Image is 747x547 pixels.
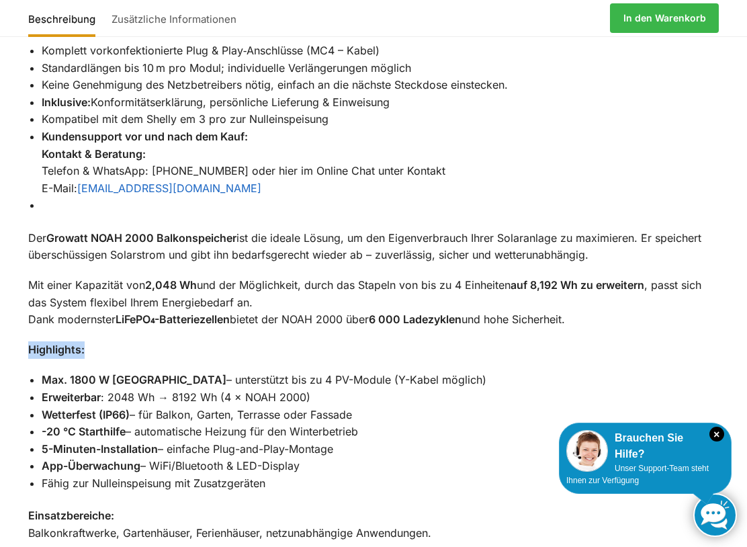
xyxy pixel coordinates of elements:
i: Schließen [709,427,724,441]
a: [EMAIL_ADDRESS][DOMAIN_NAME] [77,181,261,195]
p: Balkonkraftwerke, Gartenhäuser, Ferienhäuser, netzunabhängige Anwendungen. [28,507,719,542]
strong: auf 8,192 Wh zu erweitern [511,278,644,292]
strong: Kundensupport vor und nach dem Kauf: [42,130,248,143]
p: Der ist die ideale Lösung, um den Eigenverbrauch Ihrer Solaranlage zu maximieren. Er speichert üb... [28,230,719,264]
strong: Growatt NOAH 2000 Balkonspeicher [46,231,236,245]
li: Telefon & WhatsApp: [PHONE_NUMBER] oder hier im Online Chat unter Kontakt E-Mail: [42,128,719,197]
strong: -20 °C Starthilfe [42,425,126,438]
li: Keine Genehmigung des Netzbetreibers nötig, einfach an die nächste Steckdose einstecken. [42,77,719,94]
li: – für Balkon, Garten, Terrasse oder Fassade [42,407,719,424]
li: – unterstützt bis zu 4 PV-Module (Y-Kabel möglich) [42,372,719,389]
div: Brauchen Sie Hilfe? [566,430,724,462]
li: – automatische Heizung für den Winterbetrieb [42,423,719,441]
strong: Erweiterbar [42,390,101,404]
li: : 2048 Wh → 8192 Wh (4 × NOAH 2000) [42,389,719,407]
li: – WiFi/Bluetooth & LED-Display [42,458,719,475]
strong: LiFePO₄-Batteriezellen [116,312,230,326]
strong: Max. 1800 W [GEOGRAPHIC_DATA] [42,373,226,386]
span: Unser Support-Team steht Ihnen zur Verfügung [566,464,709,485]
strong: App-Überwachung [42,459,140,472]
strong: 5-Minuten-Installation [42,442,158,456]
strong: Kontakt & Beratung: [42,147,146,161]
strong: 2,048 Wh [145,278,197,292]
li: Komplett vorkonfektionierte Plug & Play‑Anschlüsse (MC4 – Kabel) [42,42,719,60]
strong: Highlights: [28,343,85,356]
strong: Inklusive: [42,95,91,109]
strong: 6 000 Ladezyklen [369,312,462,326]
li: Konformitätserklärung, persönliche Lieferung & Einweisung [42,94,719,112]
strong: Einsatzbereiche: [28,509,114,522]
li: Kompatibel mit dem Shelly em 3 pro zur Nulleinspeisung [42,111,719,128]
li: Standardlängen bis 10 m pro Modul; individuelle Verlängerungen möglich [42,60,719,77]
li: Fähig zur Nulleinspeisung mit Zusatzgeräten [42,475,719,493]
li: – einfache Plug-and-Play-Montage [42,441,719,458]
strong: Wetterfest (IP66) [42,408,130,421]
img: Customer service [566,430,608,472]
p: Mit einer Kapazität von und der Möglichkeit, durch das Stapeln von bis zu 4 Einheiten , passt sic... [28,277,719,329]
